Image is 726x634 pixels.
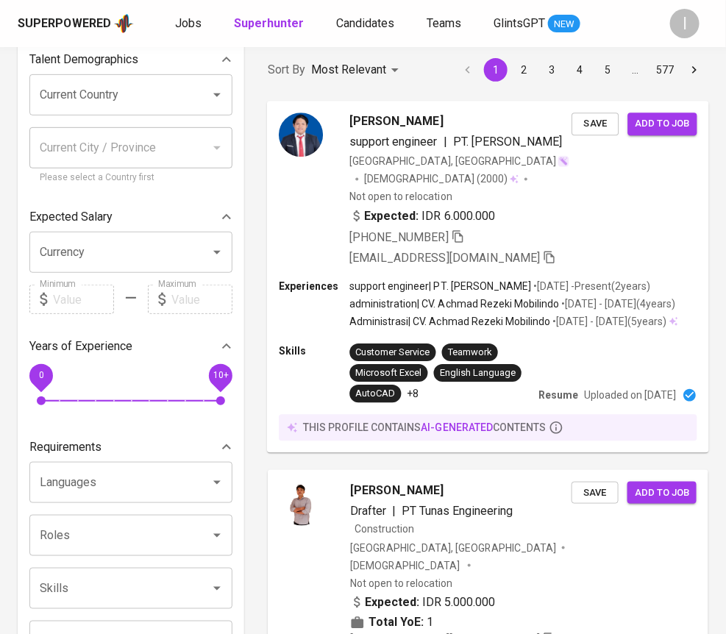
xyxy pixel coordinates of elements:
[349,314,550,329] p: Administrasi | CV. Achmad Rezeki Mobilindo
[279,343,349,358] p: Skills
[268,61,305,79] p: Sort By
[279,113,323,157] img: bd7bc25115314a94cd8f15432f4bbee7.jpg
[175,15,204,33] a: Jobs
[18,13,134,35] a: Superpoweredapp logo
[369,614,424,632] b: Total YoE:
[531,279,650,293] p: • [DATE] - Present ( 2 years )
[349,189,452,204] p: Not open to relocation
[538,388,578,402] p: Resume
[364,171,476,186] span: [DEMOGRAPHIC_DATA]
[53,285,114,314] input: Value
[670,9,700,38] div: I
[349,135,437,149] span: support engineer
[427,15,464,33] a: Teams
[349,229,448,243] span: [PHONE_NUMBER]
[303,420,546,435] p: this profile contains contents
[596,58,619,82] button: Go to page 5
[558,155,569,167] img: magic_wand.svg
[350,594,495,611] div: IDR 5.000.000
[349,113,443,130] span: [PERSON_NAME]
[453,135,562,149] span: PT. [PERSON_NAME]
[627,482,697,505] button: Add to job
[355,387,395,401] div: AutoCAD
[311,61,386,79] p: Most Relevant
[349,250,540,264] span: [EMAIL_ADDRESS][DOMAIN_NAME]
[349,296,559,311] p: administration | CV. Achmad Rezeki Mobilindo
[408,386,419,401] p: +8
[355,523,414,535] span: Construction
[392,502,396,520] span: |
[402,504,513,518] span: PT Tunas Engineering
[364,207,419,224] b: Expected:
[683,58,706,82] button: Go to next page
[512,58,535,82] button: Go to page 2
[548,17,580,32] span: NEW
[18,15,111,32] div: Superpowered
[29,45,232,74] div: Talent Demographics
[349,279,531,293] p: support engineer | PT. [PERSON_NAME]
[29,51,138,68] p: Talent Demographics
[349,207,495,224] div: IDR 6.000.000
[624,63,647,77] div: …
[350,504,386,518] span: Drafter
[29,432,232,462] div: Requirements
[207,85,227,105] button: Open
[207,242,227,263] button: Open
[207,472,227,493] button: Open
[484,58,508,82] button: page 1
[350,558,462,573] span: [DEMOGRAPHIC_DATA]
[280,482,324,526] img: 3ebea9ae5ecb1fdaa9cd0f14366fd849.jpg
[350,576,452,591] p: Not open to relocation
[427,16,461,30] span: Teams
[454,58,708,82] nav: pagination navigation
[494,15,580,33] a: GlintsGPT NEW
[364,171,519,186] div: (2000)
[38,371,43,381] span: 0
[311,57,404,84] div: Most Relevant
[29,438,102,456] p: Requirements
[652,58,678,82] button: Go to page 577
[427,614,433,632] span: 1
[336,16,394,30] span: Candidates
[421,421,493,433] span: AI-generated
[234,15,307,33] a: Superhunter
[635,485,689,502] span: Add to job
[584,388,676,402] p: Uploaded on [DATE]
[171,285,232,314] input: Value
[448,346,492,360] div: Teamwork
[175,16,202,30] span: Jobs
[572,482,619,505] button: Save
[114,13,134,35] img: app logo
[444,133,447,151] span: |
[213,371,228,381] span: 10+
[365,594,419,611] b: Expected:
[628,113,697,135] button: Add to job
[494,16,545,30] span: GlintsGPT
[579,485,611,502] span: Save
[29,338,132,355] p: Years of Experience
[636,115,690,132] span: Add to job
[336,15,397,33] a: Candidates
[572,113,619,135] button: Save
[268,101,708,452] a: [PERSON_NAME]support engineer|PT. [PERSON_NAME][GEOGRAPHIC_DATA], [GEOGRAPHIC_DATA][DEMOGRAPHIC_D...
[29,332,232,361] div: Years of Experience
[355,366,421,380] div: Microsoft Excel
[279,279,349,293] p: Experiences
[207,578,227,599] button: Open
[29,208,113,226] p: Expected Salary
[29,202,232,232] div: Expected Salary
[559,296,675,311] p: • [DATE] - [DATE] ( 4 years )
[355,346,430,360] div: Customer Service
[207,525,227,546] button: Open
[550,314,666,329] p: • [DATE] - [DATE] ( 5 years )
[350,541,556,555] div: [GEOGRAPHIC_DATA], [GEOGRAPHIC_DATA]
[234,16,304,30] b: Superhunter
[40,171,222,185] p: Please select a Country first
[568,58,591,82] button: Go to page 4
[440,366,516,380] div: English Language
[349,154,569,168] div: [GEOGRAPHIC_DATA], [GEOGRAPHIC_DATA]
[540,58,563,82] button: Go to page 3
[350,482,444,499] span: [PERSON_NAME]
[579,115,611,132] span: Save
